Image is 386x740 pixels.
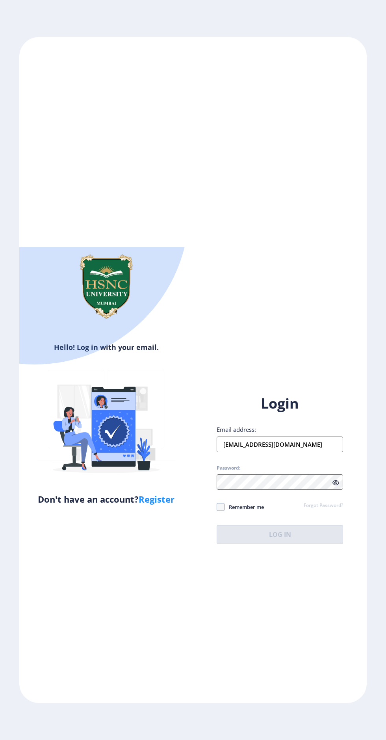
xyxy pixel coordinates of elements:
a: Register [139,493,174,505]
button: Log In [217,525,343,544]
img: hsnc.png [67,247,146,326]
h6: Hello! Log in with your email. [25,342,187,352]
img: Verified-rafiki.svg [37,355,175,493]
label: Email address: [217,425,256,433]
label: Password: [217,465,240,471]
h1: Login [217,394,343,413]
h5: Don't have an account? [25,493,187,505]
a: Forgot Password? [304,502,343,509]
input: Email address [217,437,343,452]
span: Remember me [225,502,264,512]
